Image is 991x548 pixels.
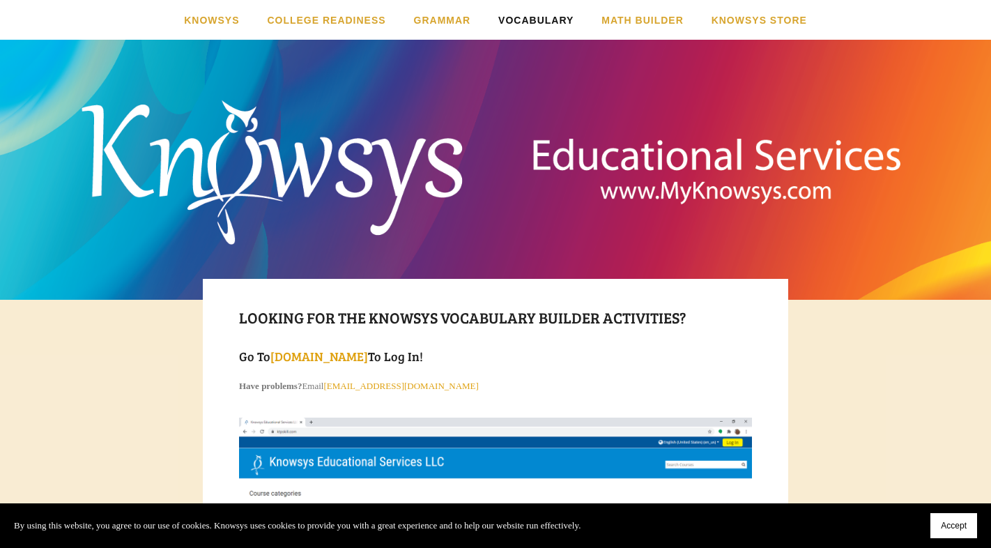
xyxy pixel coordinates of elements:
button: Accept [930,513,977,538]
a: [DOMAIN_NAME] [270,348,368,365]
a: Knowsys Educational Services [302,60,689,249]
strong: Have problems? [239,381,302,391]
h2: Go to to log in! [239,349,752,364]
span: Accept [941,521,967,531]
h1: Looking for the Knowsys Vocabulary Builder Activities? [239,305,752,330]
p: Email [239,379,752,394]
a: [EMAIL_ADDRESS][DOMAIN_NAME] [323,381,478,391]
p: By using this website, you agree to our use of cookies. Knowsys uses cookies to provide you with ... [14,518,581,533]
